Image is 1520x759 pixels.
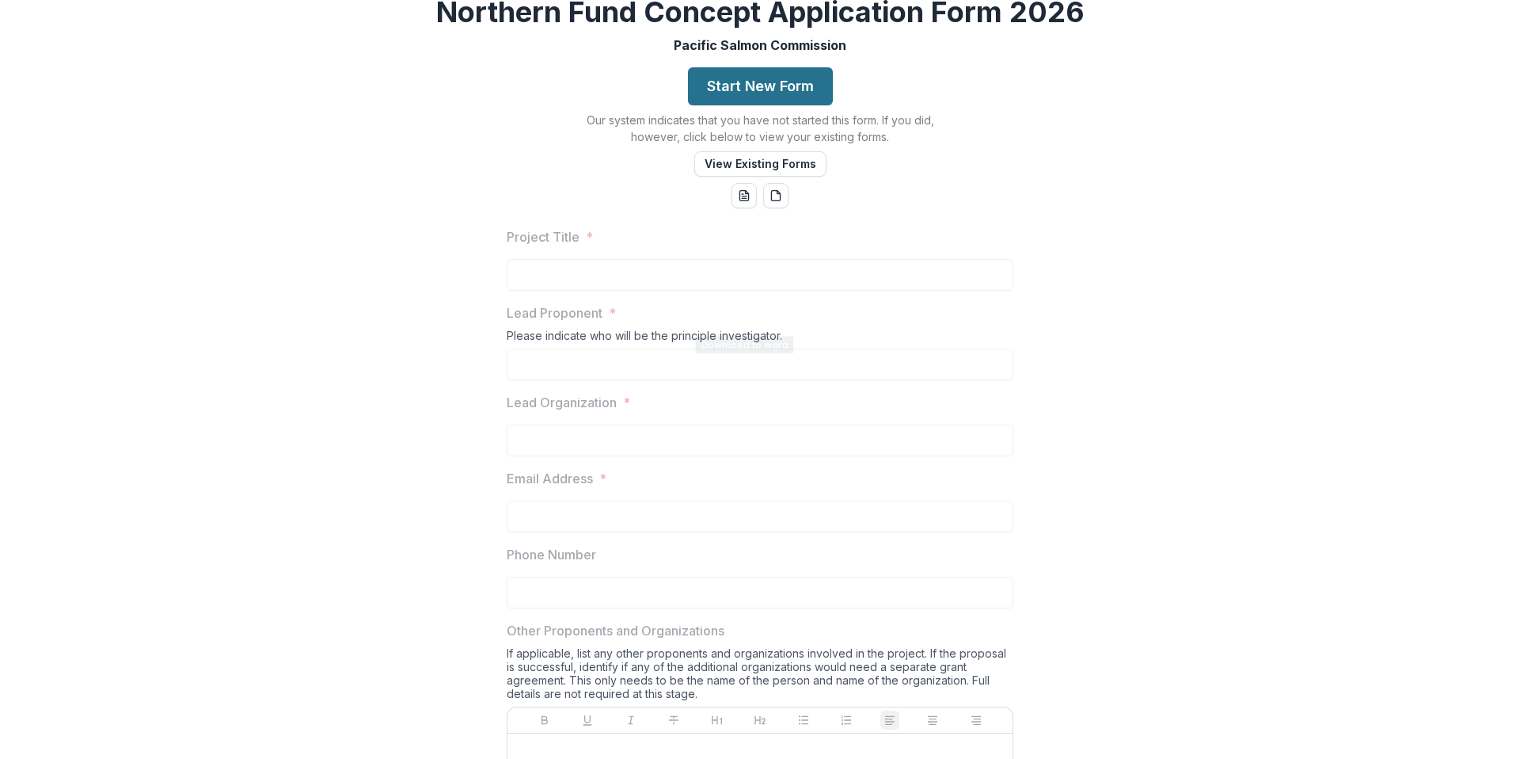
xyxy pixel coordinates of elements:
button: Align Center [923,711,942,730]
button: Heading 2 [750,711,769,730]
p: Email Address [507,469,593,488]
button: Heading 1 [708,711,727,730]
p: Our system indicates that you have not started this form. If you did, however, click below to vie... [562,112,958,145]
p: Other Proponents and Organizations [507,621,724,640]
p: Pacific Salmon Commission [674,36,846,55]
button: Ordered List [837,711,856,730]
button: Italicize [621,711,640,730]
button: Underline [578,711,597,730]
button: View Existing Forms [694,151,826,177]
div: Please indicate who will be the principle investigator. [507,329,1013,349]
p: Project Title [507,227,579,246]
button: Bold [535,711,554,730]
button: Align Right [967,711,986,730]
p: Phone Number [507,545,596,564]
button: Start New Form [688,67,833,105]
button: Strike [664,711,683,730]
div: If applicable, list any other proponents and organizations involved in the project. If the propos... [507,646,1013,707]
button: pdf-download [763,183,788,208]
button: Bullet List [794,711,813,730]
button: Align Left [880,711,899,730]
p: Lead Organization [507,393,617,412]
p: Lead Proponent [507,303,602,322]
button: word-download [731,183,757,208]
